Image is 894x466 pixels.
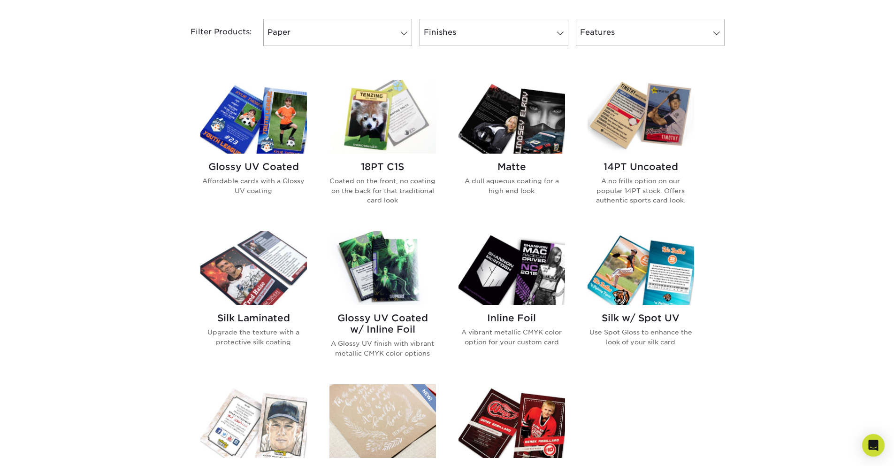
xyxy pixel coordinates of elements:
h2: Glossy UV Coated [200,161,307,172]
p: A vibrant metallic CMYK color option for your custom card [458,327,565,347]
div: Open Intercom Messenger [862,434,885,457]
img: 18PT C1S Trading Cards [329,80,436,154]
p: Coated on the front, no coating on the back for that traditional card look [329,176,436,205]
h2: Glossy UV Coated w/ Inline Foil [329,312,436,335]
a: Finishes [420,19,568,46]
img: Glossy UV Coated Trading Cards [200,80,307,154]
h2: 18PT C1S [329,161,436,172]
a: 18PT C1S Trading Cards 18PT C1S Coated on the front, no coating on the back for that traditional ... [329,80,436,220]
img: Silk Laminated Trading Cards [200,231,307,305]
a: Features [576,19,725,46]
a: Glossy UV Coated Trading Cards Glossy UV Coated Affordable cards with a Glossy UV coating [200,80,307,220]
div: Filter Products: [166,19,260,46]
a: 14PT Uncoated Trading Cards 14PT Uncoated A no frills option on our popular 14PT stock. Offers au... [588,80,694,220]
p: A dull aqueous coating for a high end look [458,176,565,195]
img: 18PT French Kraft Trading Cards [329,384,436,458]
h2: Silk Laminated [200,312,307,324]
p: Upgrade the texture with a protective silk coating [200,327,307,347]
p: A no frills option on our popular 14PT stock. Offers authentic sports card look. [588,176,694,205]
a: Inline Foil Trading Cards Inline Foil A vibrant metallic CMYK color option for your custom card [458,231,565,373]
p: Use Spot Gloss to enhance the look of your silk card [588,327,694,347]
a: Paper [263,19,412,46]
h2: 14PT Uncoated [588,161,694,172]
img: 14PT Uncoated Trading Cards [588,80,694,154]
a: Matte Trading Cards Matte A dull aqueous coating for a high end look [458,80,565,220]
img: Inline Foil Trading Cards [458,231,565,305]
h2: Silk w/ Spot UV [588,312,694,324]
img: Glossy UV Coated w/ Inline Foil Trading Cards [329,231,436,305]
h2: Matte [458,161,565,172]
img: ModCard™ Trading Cards [458,384,565,458]
img: New Product [413,384,436,412]
p: A Glossy UV finish with vibrant metallic CMYK color options [329,339,436,358]
a: Silk Laminated Trading Cards Silk Laminated Upgrade the texture with a protective silk coating [200,231,307,373]
p: Affordable cards with a Glossy UV coating [200,176,307,195]
a: Silk w/ Spot UV Trading Cards Silk w/ Spot UV Use Spot Gloss to enhance the look of your silk card [588,231,694,373]
a: Glossy UV Coated w/ Inline Foil Trading Cards Glossy UV Coated w/ Inline Foil A Glossy UV finish ... [329,231,436,373]
h2: Inline Foil [458,312,565,324]
img: Matte Trading Cards [458,80,565,154]
img: Uncoated Linen Trading Cards [200,384,307,458]
img: Silk w/ Spot UV Trading Cards [588,231,694,305]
